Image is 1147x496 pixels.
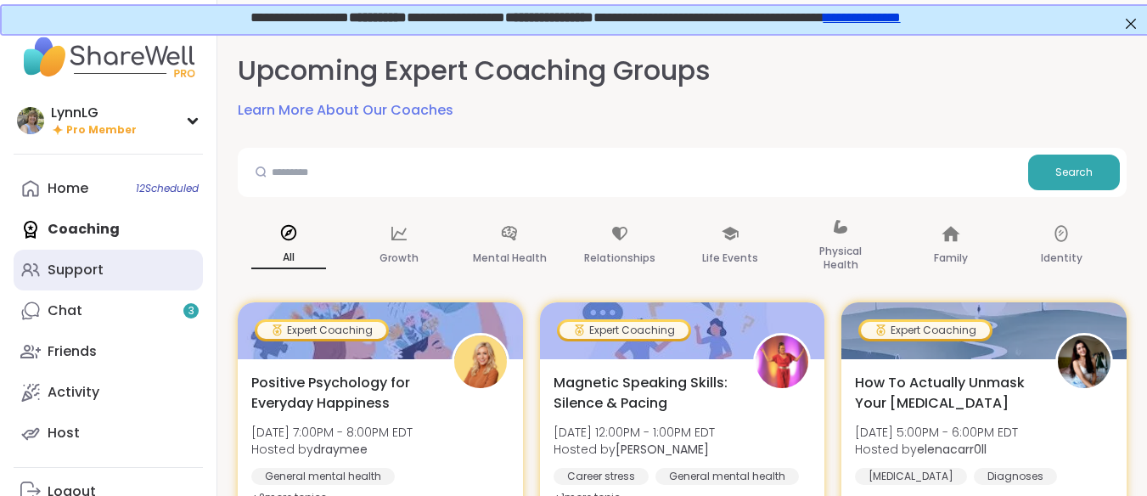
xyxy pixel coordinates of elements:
span: How To Actually Unmask Your [MEDICAL_DATA] [855,373,1037,414]
p: Family [934,248,968,268]
a: Home12Scheduled [14,168,203,209]
div: LynnLG [51,104,137,122]
p: Physical Health [803,241,878,275]
span: 3 [188,304,194,318]
span: Search [1055,165,1093,180]
span: Hosted by [554,441,715,458]
img: elenacarr0ll [1058,335,1110,388]
div: Support [48,261,104,279]
b: draymee [313,441,368,458]
div: Expert Coaching [257,322,386,339]
span: Pro Member [66,123,137,138]
span: [DATE] 12:00PM - 1:00PM EDT [554,424,715,441]
span: Hosted by [855,441,1018,458]
button: Search [1028,155,1120,190]
a: Host [14,413,203,454]
img: Lisa_LaCroix [756,335,808,388]
div: Friends [48,342,97,361]
div: Host [48,424,80,442]
img: ShareWell Nav Logo [14,27,203,87]
span: [DATE] 5:00PM - 6:00PM EDT [855,424,1018,441]
p: Growth [380,248,419,268]
a: Friends [14,331,203,372]
p: All [251,247,326,269]
a: Learn More About Our Coaches [238,100,453,121]
div: [MEDICAL_DATA] [855,468,967,485]
span: Positive Psychology for Everyday Happiness [251,373,433,414]
div: General mental health [251,468,395,485]
a: Chat3 [14,290,203,331]
div: Expert Coaching [861,322,990,339]
span: 12 Scheduled [136,182,199,195]
b: [PERSON_NAME] [616,441,709,458]
b: elenacarr0ll [917,441,987,458]
span: Hosted by [251,441,413,458]
span: Magnetic Speaking Skills: Silence & Pacing [554,373,735,414]
div: Chat [48,302,82,320]
div: Expert Coaching [559,322,689,339]
img: draymee [454,335,507,388]
div: Activity [48,383,99,402]
p: Life Events [702,248,758,268]
span: [DATE] 7:00PM - 8:00PM EDT [251,424,413,441]
a: Support [14,250,203,290]
h2: Upcoming Expert Coaching Groups [238,52,711,90]
p: Mental Health [473,248,547,268]
p: Identity [1041,248,1082,268]
img: LynnLG [17,107,44,134]
div: Home [48,179,88,198]
a: Activity [14,372,203,413]
p: Relationships [584,248,655,268]
div: General mental health [655,468,799,485]
div: Diagnoses [974,468,1057,485]
div: Career stress [554,468,649,485]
